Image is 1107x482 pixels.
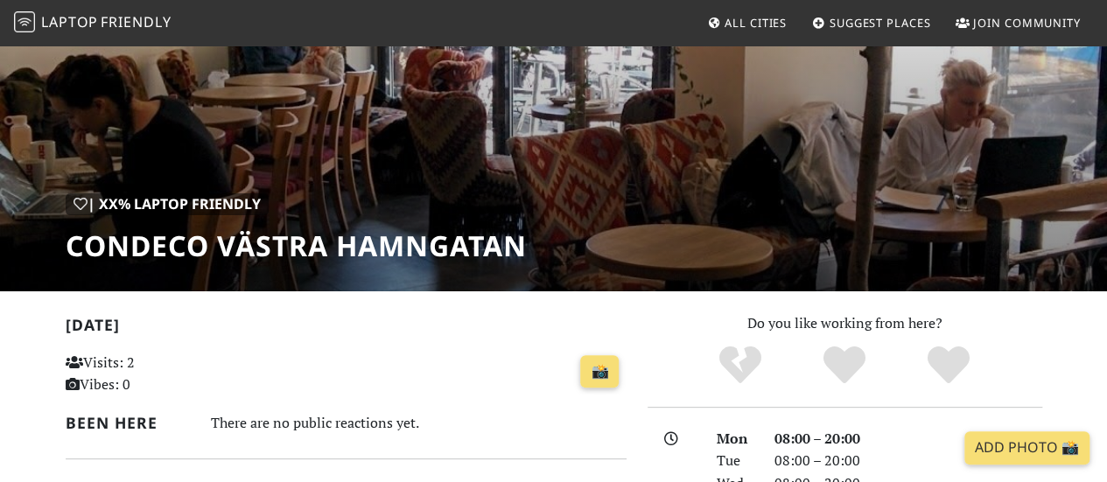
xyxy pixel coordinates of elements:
[706,450,764,472] div: Tue
[648,312,1042,335] p: Do you like working from here?
[14,11,35,32] img: LaptopFriendly
[725,15,787,31] span: All Cities
[830,15,931,31] span: Suggest Places
[66,316,627,341] h2: [DATE]
[700,7,794,38] a: All Cities
[706,428,764,451] div: Mon
[973,15,1081,31] span: Join Community
[949,7,1088,38] a: Join Community
[66,229,527,262] h1: Condeco Västra Hamngatan
[896,344,1000,388] div: Definitely!
[211,410,627,436] div: There are no public reactions yet.
[66,193,269,216] div: | XX% Laptop Friendly
[793,344,897,388] div: Yes
[764,428,1053,451] div: 08:00 – 20:00
[580,355,619,388] a: 📸
[14,8,172,38] a: LaptopFriendly LaptopFriendly
[66,352,239,396] p: Visits: 2 Vibes: 0
[689,344,793,388] div: No
[764,450,1053,472] div: 08:00 – 20:00
[101,12,171,31] span: Friendly
[66,414,190,432] h2: Been here
[805,7,938,38] a: Suggest Places
[41,12,98,31] span: Laptop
